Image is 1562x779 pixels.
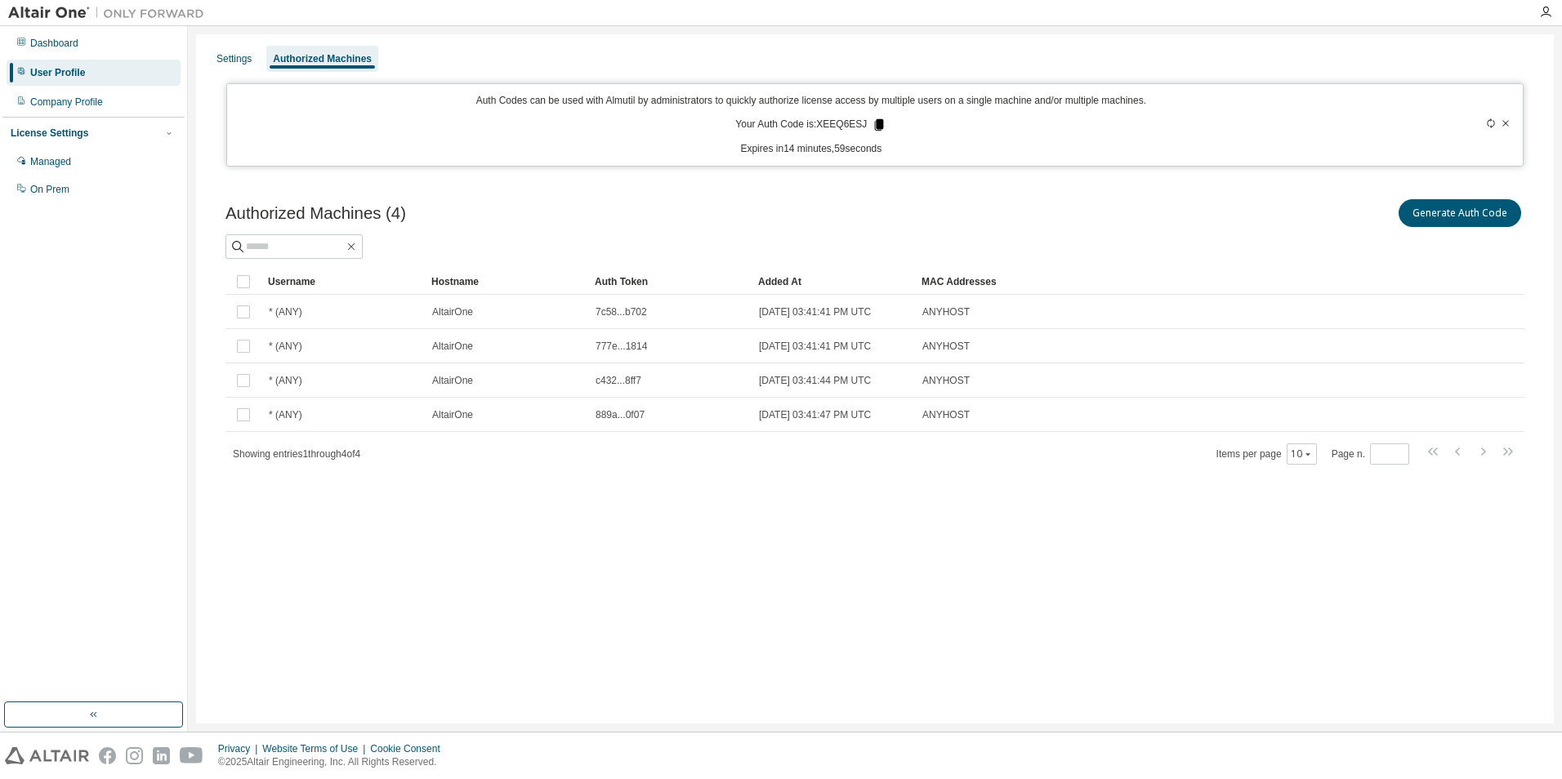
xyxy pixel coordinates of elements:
[30,155,71,168] div: Managed
[596,340,647,353] span: 777e...1814
[225,204,406,223] span: Authorized Machines (4)
[5,747,89,764] img: altair_logo.svg
[759,340,871,353] span: [DATE] 03:41:41 PM UTC
[180,747,203,764] img: youtube.svg
[922,305,970,318] span: ANYHOST
[30,96,103,109] div: Company Profile
[30,66,85,79] div: User Profile
[922,340,970,353] span: ANYHOST
[596,374,641,387] span: c432...8ff7
[269,374,302,387] span: * (ANY)
[432,408,473,421] span: AltairOne
[922,269,1353,295] div: MAC Addresses
[596,305,647,318] span: 7c58...b702
[1332,443,1409,465] span: Page n.
[99,747,116,764] img: facebook.svg
[30,183,69,196] div: On Prem
[262,742,370,755] div: Website Terms of Use
[431,269,582,295] div: Hostname
[126,747,143,764] img: instagram.svg
[735,118,886,132] p: Your Auth Code is: XEEQ6ESJ
[758,269,908,295] div: Added At
[432,374,473,387] span: AltairOne
[268,269,418,295] div: Username
[153,747,170,764] img: linkedin.svg
[759,408,871,421] span: [DATE] 03:41:47 PM UTC
[11,127,88,140] div: License Settings
[237,142,1386,156] p: Expires in 14 minutes, 59 seconds
[233,448,360,460] span: Showing entries 1 through 4 of 4
[1399,199,1521,227] button: Generate Auth Code
[432,305,473,318] span: AltairOne
[1216,443,1317,465] span: Items per page
[218,755,450,769] p: © 2025 Altair Engineering, Inc. All Rights Reserved.
[922,374,970,387] span: ANYHOST
[759,305,871,318] span: [DATE] 03:41:41 PM UTC
[218,742,262,755] div: Privacy
[8,5,212,21] img: Altair One
[596,408,645,421] span: 889a...0f07
[922,408,970,421] span: ANYHOST
[269,340,302,353] span: * (ANY)
[237,94,1386,108] p: Auth Codes can be used with Almutil by administrators to quickly authorize license access by mult...
[273,52,372,65] div: Authorized Machines
[759,374,871,387] span: [DATE] 03:41:44 PM UTC
[370,742,449,755] div: Cookie Consent
[595,269,745,295] div: Auth Token
[432,340,473,353] span: AltairOne
[269,305,302,318] span: * (ANY)
[30,37,78,50] div: Dashboard
[216,52,252,65] div: Settings
[1291,447,1313,461] button: 10
[269,408,302,421] span: * (ANY)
